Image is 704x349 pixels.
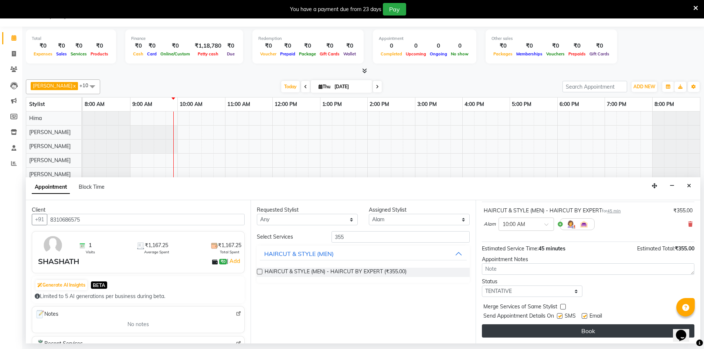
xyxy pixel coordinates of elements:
span: Today [281,81,300,92]
div: 0 [404,42,428,50]
a: x [72,83,76,89]
div: ₹0 [278,42,297,50]
span: +10 [79,82,94,88]
span: No notes [127,321,149,328]
div: Appointment Notes [482,256,694,263]
span: [PERSON_NAME] [29,171,71,178]
div: ₹0 [32,42,54,50]
span: ₹1,167.25 [218,242,241,249]
span: Average Spent [144,249,169,255]
span: Send Appointment Details On [483,312,554,321]
div: HAIRCUT & STYLE (MEN) [264,249,334,258]
span: Total Spent [220,249,239,255]
a: 5:00 PM [510,99,533,110]
input: Search by service name [331,231,470,243]
div: ₹0 [318,42,341,50]
a: 10:00 AM [178,99,204,110]
span: Petty cash [196,51,220,57]
span: Due [225,51,237,57]
span: Estimated Total: [637,245,675,252]
span: Ongoing [428,51,449,57]
a: 1:00 PM [320,99,344,110]
div: Redemption [258,35,358,42]
span: [PERSON_NAME] [29,129,71,136]
div: Assigned Stylist [369,206,470,214]
a: 4:00 PM [463,99,486,110]
span: Email [589,312,602,321]
div: Appointment [379,35,470,42]
button: Pay [383,3,406,16]
span: [PERSON_NAME] [29,157,71,164]
input: Search by Name/Mobile/Email/Code [47,214,245,225]
span: Voucher [258,51,278,57]
span: [PERSON_NAME] [33,83,72,89]
div: ₹0 [159,42,192,50]
span: Cash [131,51,145,57]
span: Vouchers [544,51,567,57]
div: Select Services [251,233,326,241]
span: Wallet [341,51,358,57]
img: Hairdresser.png [566,220,575,229]
div: You have a payment due from 23 days [290,6,381,13]
div: Other sales [492,35,611,42]
button: HAIRCUT & STYLE (MEN) [260,247,466,260]
span: Visits [86,249,95,255]
span: Block Time [79,184,105,190]
a: 8:00 AM [83,99,106,110]
a: 7:00 PM [605,99,628,110]
span: Package [297,51,318,57]
div: Finance [131,35,237,42]
div: ₹0 [258,42,278,50]
span: Thu [317,84,332,89]
div: ₹0 [544,42,567,50]
img: Interior.png [579,220,588,229]
a: Add [228,257,241,266]
span: Notes [35,309,58,319]
span: Upcoming [404,51,428,57]
span: | [227,257,241,266]
span: Products [89,51,110,57]
span: Expenses [32,51,54,57]
iframe: chat widget [673,319,697,342]
span: ₹1,167.25 [145,242,168,249]
span: No show [449,51,470,57]
div: Client [32,206,245,214]
div: Status [482,278,583,285]
span: Alam [484,220,496,228]
span: Sales [54,51,69,57]
span: BETA [91,281,107,288]
span: ADD NEW [633,84,655,89]
div: ₹0 [567,42,588,50]
div: ₹0 [514,42,544,50]
span: Prepaid [278,51,297,57]
button: Book [482,324,694,338]
div: ₹0 [492,42,514,50]
span: SMS [565,312,576,321]
div: ₹0 [588,42,611,50]
span: Hima [29,115,42,122]
span: [PERSON_NAME] [29,143,71,150]
span: Memberships [514,51,544,57]
span: Stylist [29,101,45,107]
div: SHASHATH [38,256,79,267]
span: ₹0 [219,259,227,265]
div: ₹0 [297,42,318,50]
span: 45 minutes [538,245,565,252]
a: 3:00 PM [415,99,439,110]
div: ₹0 [54,42,69,50]
span: ₹355.00 [675,245,694,252]
span: Appointment [32,181,70,194]
div: ₹0 [224,42,237,50]
span: Card [145,51,159,57]
div: ₹1,18,780 [192,42,224,50]
span: Services [69,51,89,57]
div: ₹0 [145,42,159,50]
button: Close [684,180,694,192]
span: 45 min [607,208,621,213]
div: ₹355.00 [673,207,693,215]
a: 12:00 PM [273,99,299,110]
span: Packages [492,51,514,57]
a: 2:00 PM [368,99,391,110]
input: 2025-09-04 [332,81,369,92]
div: 0 [449,42,470,50]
